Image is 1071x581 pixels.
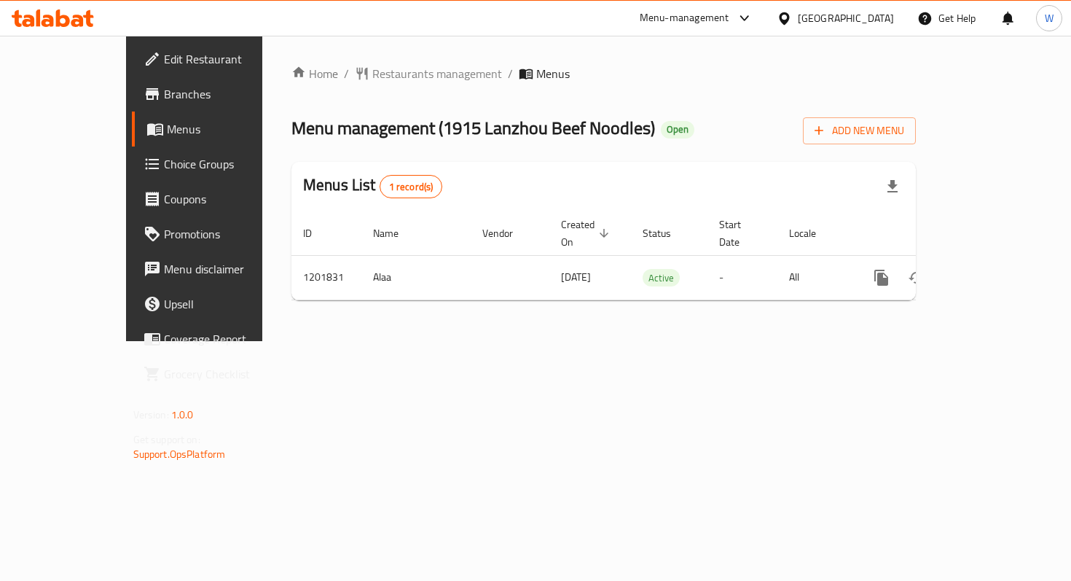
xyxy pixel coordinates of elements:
a: Menu disclaimer [132,251,305,286]
span: Created On [561,216,613,251]
a: Home [291,65,338,82]
a: Coverage Report [132,321,305,356]
span: Coupons [164,190,293,208]
span: Grocery Checklist [164,365,293,383]
button: more [864,260,899,295]
span: Upsell [164,295,293,313]
nav: breadcrumb [291,65,916,82]
a: Restaurants management [355,65,502,82]
span: ID [303,225,331,242]
span: Menu management ( 1915 Lanzhou Beef Noodles ) [291,112,655,144]
div: Menu-management [640,9,729,27]
div: Export file [875,169,910,204]
button: Add New Menu [803,117,916,144]
span: Restaurants management [372,65,502,82]
span: Edit Restaurant [164,50,293,68]
span: Vendor [482,225,532,242]
span: Promotions [164,225,293,243]
a: Upsell [132,286,305,321]
td: - [707,255,777,300]
a: Promotions [132,217,305,251]
th: Actions [852,211,1016,256]
span: Start Date [719,216,760,251]
td: All [777,255,852,300]
span: [DATE] [561,268,591,286]
div: [GEOGRAPHIC_DATA] [798,10,894,26]
span: Name [373,225,417,242]
h2: Menus List [303,174,442,198]
span: Menu disclaimer [164,260,293,278]
table: enhanced table [291,211,1016,300]
div: Open [661,121,694,139]
span: Branches [164,85,293,103]
span: Menus [167,120,293,138]
a: Menus [132,112,305,147]
button: Change Status [899,260,934,295]
a: Coupons [132,182,305,217]
div: Total records count [380,175,443,198]
a: Support.OpsPlatform [133,445,226,464]
span: Choice Groups [164,155,293,173]
a: Edit Restaurant [132,42,305,77]
div: Active [643,269,680,286]
span: 1 record(s) [380,180,442,194]
span: Status [643,225,690,242]
span: Coverage Report [164,330,293,348]
td: Alaa [361,255,471,300]
span: Locale [789,225,835,242]
td: 1201831 [291,255,361,300]
span: Open [661,123,694,136]
a: Grocery Checklist [132,356,305,391]
span: Get support on: [133,430,200,449]
span: Active [643,270,680,286]
a: Branches [132,77,305,112]
span: 1.0.0 [171,405,194,424]
li: / [344,65,349,82]
li: / [508,65,513,82]
span: Version: [133,405,169,424]
a: Choice Groups [132,147,305,182]
span: Menus [536,65,570,82]
span: Add New Menu [815,122,904,140]
span: W [1045,10,1054,26]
